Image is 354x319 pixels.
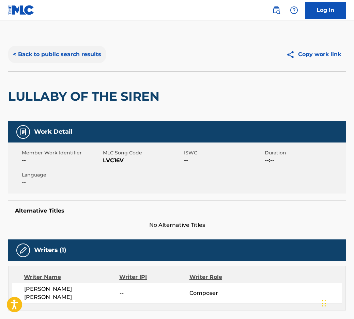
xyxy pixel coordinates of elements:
div: Drag [322,293,326,314]
h2: LULLABY OF THE SIREN [8,89,163,104]
img: MLC Logo [8,5,34,15]
span: MLC Song Code [103,149,182,156]
span: -- [184,156,263,165]
img: Copy work link [286,50,298,59]
a: Public Search [270,3,283,17]
span: -- [22,156,101,165]
img: Writers [19,246,27,254]
span: -- [22,179,101,187]
span: -- [120,289,189,297]
span: [PERSON_NAME] [PERSON_NAME] [24,285,120,301]
h5: Writers (1) [34,246,66,254]
span: Member Work Identifier [22,149,101,156]
span: Composer [189,289,253,297]
div: Writer IPI [119,273,189,281]
a: Log In [305,2,346,19]
h5: Work Detail [34,128,72,136]
span: --:-- [265,156,344,165]
span: Language [22,171,101,179]
span: Duration [265,149,344,156]
div: Help [287,3,301,17]
div: Writer Name [24,273,119,281]
span: No Alternative Titles [8,221,346,229]
img: help [290,6,298,14]
img: Work Detail [19,128,27,136]
button: < Back to public search results [8,46,106,63]
iframe: Chat Widget [320,286,354,319]
div: Writer Role [189,273,253,281]
button: Copy work link [281,46,346,63]
h5: Alternative Titles [15,207,339,214]
span: ISWC [184,149,263,156]
span: LVC16V [103,156,182,165]
img: search [272,6,280,14]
